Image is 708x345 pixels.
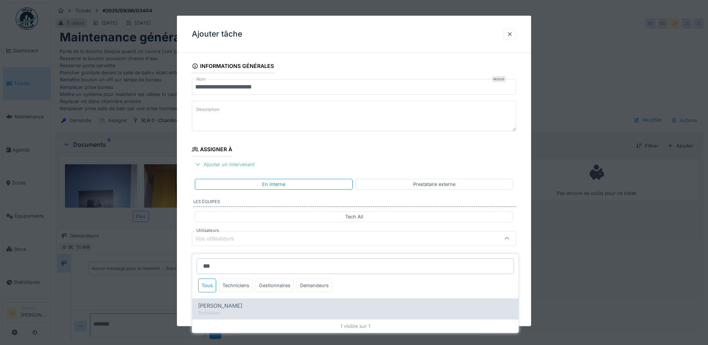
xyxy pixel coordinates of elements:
div: Techniciens [219,279,253,292]
div: Assigner à [192,144,232,156]
span: [PERSON_NAME] [198,302,242,310]
div: Tous [198,279,216,292]
div: En interne [262,180,285,187]
label: Nom [195,76,207,83]
label: Description [195,105,221,114]
div: Tech All [345,213,363,220]
div: Informations générales [192,60,274,73]
label: Les équipes [193,198,516,206]
div: Gestionnaires [256,279,294,292]
div: Technicien [198,310,512,316]
div: Requis [492,76,506,82]
div: Prestataire externe [413,180,455,187]
h3: Ajouter tâche [192,29,242,39]
label: Utilisateurs [195,227,221,233]
div: 1 visible sur 1 [192,319,518,333]
div: Demandeurs [297,279,332,292]
div: Ajouter un intervenant [192,159,258,170]
div: Notifier les utilisateurs associés au ticket de la planification [201,252,367,261]
div: Vos utilisateurs [195,234,244,243]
